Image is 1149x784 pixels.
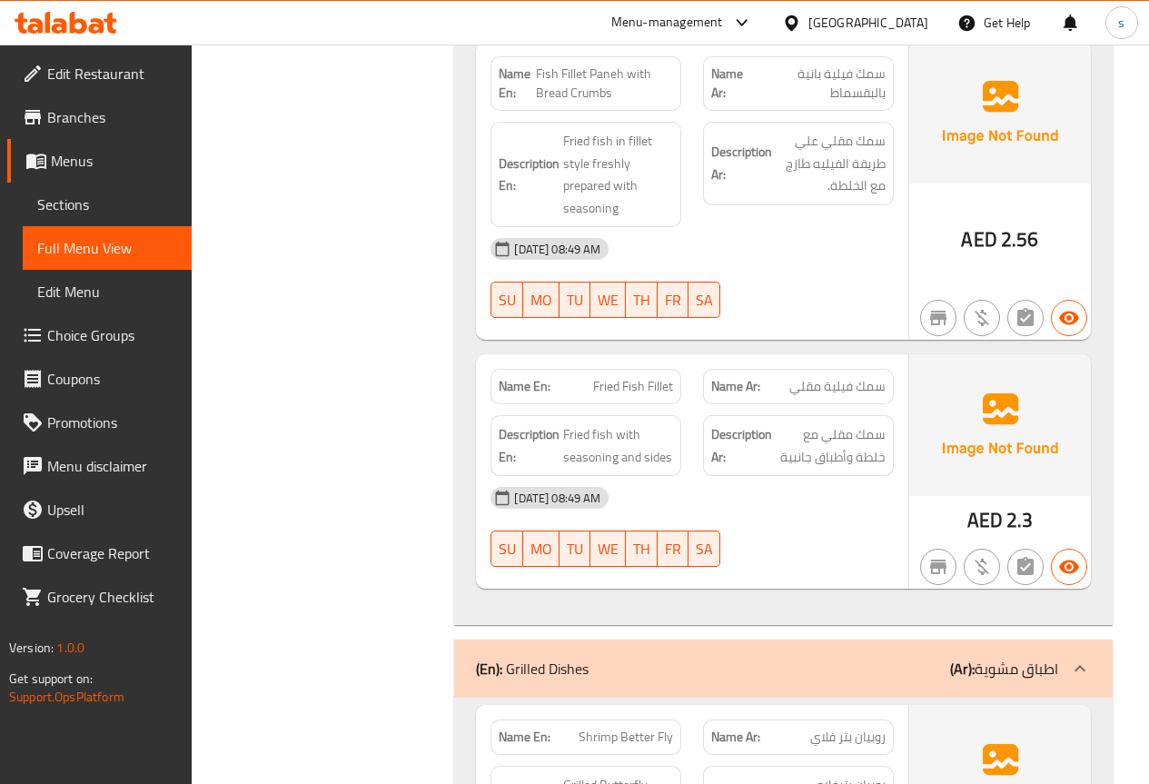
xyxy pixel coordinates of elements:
div: [GEOGRAPHIC_DATA] [808,13,928,33]
a: Branches [7,95,192,139]
a: Menus [7,139,192,183]
strong: Description En: [499,423,560,468]
span: Fried fish in fillet style freshly prepared with seasoning [563,130,673,219]
span: [DATE] 08:49 AM [507,490,608,507]
span: [DATE] 08:49 AM [507,241,608,258]
span: SU [499,536,516,562]
span: Branches [47,106,177,128]
button: MO [523,531,560,567]
span: AED [961,222,996,257]
a: Full Menu View [23,226,192,270]
button: SU [490,282,523,318]
span: TU [567,536,583,562]
span: Edit Menu [37,281,177,303]
button: Not has choices [1007,300,1044,336]
a: Promotions [7,401,192,444]
span: MO [530,287,552,313]
button: TH [626,282,658,318]
span: 1.0.0 [56,636,84,660]
strong: Name Ar: [711,65,755,103]
div: (En): Grilled Dishes(Ar):اطباق مشوية [454,640,1113,698]
button: Not has choices [1007,549,1044,585]
span: Get support on: [9,667,93,690]
strong: Name Ar: [711,728,760,747]
a: Support.OpsPlatform [9,685,124,709]
span: WE [598,536,619,562]
a: Coverage Report [7,531,192,575]
span: Coupons [47,368,177,390]
b: (Ar): [950,655,975,682]
span: Choice Groups [47,324,177,346]
span: s [1118,13,1124,33]
button: Not branch specific item [920,300,956,336]
strong: Name Ar: [711,377,760,396]
a: Menu disclaimer [7,444,192,488]
span: سمك مقلي مع خلطة وأطباق جانبية [776,423,886,468]
a: Grocery Checklist [7,575,192,619]
span: Menus [51,150,177,172]
button: MO [523,282,560,318]
strong: Name En: [499,65,535,103]
span: Coverage Report [47,542,177,564]
button: SA [688,282,720,318]
img: Ae5nvW7+0k+MAAAAAElFTkSuQmCC [909,42,1091,184]
span: TU [567,287,583,313]
span: Fried Fish Fillet [593,377,673,396]
span: AED [967,502,1003,538]
button: TU [560,531,590,567]
span: 2.56 [1001,222,1039,257]
span: Version: [9,636,54,660]
a: Sections [23,183,192,226]
span: TH [633,287,650,313]
span: Shrimp Better Fly [579,728,673,747]
p: اطباق مشوية [950,658,1058,680]
button: Available [1051,549,1087,585]
span: Full Menu View [37,237,177,259]
button: FR [658,282,688,318]
span: سمك فيلية مقلي [789,377,886,396]
p: Grilled Dishes [476,658,589,680]
span: سمك فيلية بانية بالبقسماط [755,65,886,103]
span: SU [499,287,516,313]
span: FR [665,287,681,313]
button: TH [626,531,658,567]
span: SA [696,536,713,562]
button: Available [1051,300,1087,336]
a: Edit Menu [23,270,192,313]
span: MO [530,536,552,562]
img: Ae5nvW7+0k+MAAAAAElFTkSuQmCC [909,354,1091,496]
button: SA [688,531,720,567]
button: FR [658,531,688,567]
button: SU [490,531,523,567]
div: Menu-management [611,12,723,34]
span: Promotions [47,412,177,433]
span: سمك مقلي علي طريقة الفيليه طازج مع الخلطة. [776,130,886,197]
strong: Description Ar: [711,423,772,468]
span: SA [696,287,713,313]
span: Fish Fillet Paneh with Bread Crumbs [536,65,673,103]
a: Choice Groups [7,313,192,357]
strong: Description En: [499,153,560,197]
span: 2.3 [1006,502,1033,538]
span: TH [633,536,650,562]
button: TU [560,282,590,318]
strong: Name En: [499,377,550,396]
span: Edit Restaurant [47,63,177,84]
span: Upsell [47,499,177,521]
span: FR [665,536,681,562]
a: Edit Restaurant [7,52,192,95]
button: WE [590,282,626,318]
span: Sections [37,194,177,215]
span: WE [598,287,619,313]
strong: Name En: [499,728,550,747]
a: Upsell [7,488,192,531]
button: Purchased item [964,549,1000,585]
span: Grocery Checklist [47,586,177,608]
b: (En): [476,655,502,682]
strong: Description Ar: [711,141,772,185]
button: Not branch specific item [920,549,956,585]
a: Coupons [7,357,192,401]
span: Fried fish with seasoning and sides [563,423,673,468]
button: WE [590,531,626,567]
button: Purchased item [964,300,1000,336]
